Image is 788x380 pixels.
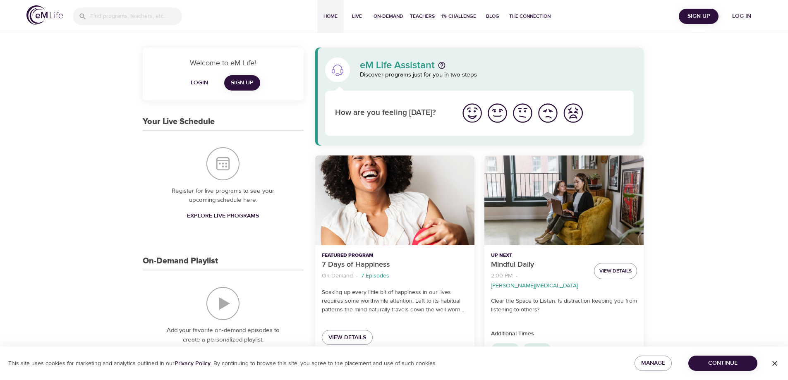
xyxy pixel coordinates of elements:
p: 2:00 PM [491,272,513,280]
span: View Details [599,267,632,275]
span: Live [347,12,367,21]
h3: Your Live Schedule [143,117,215,127]
div: 2:30 PM [523,343,551,356]
span: Sign Up [231,78,254,88]
button: I'm feeling great [460,100,485,126]
a: Sign Up [224,75,260,91]
a: Privacy Policy [175,360,211,367]
img: On-Demand Playlist [206,287,240,320]
p: Register for live programs to see your upcoming schedule here. [159,186,287,205]
img: good [486,102,509,124]
img: great [461,102,484,124]
button: Sign Up [679,9,719,24]
span: The Connection [509,12,551,21]
span: Continue [695,358,751,368]
span: Blog [483,12,503,21]
a: View Details [322,330,373,345]
button: I'm feeling worst [560,100,586,126]
p: Soaking up every little bit of happiness in our lives requires some worthwhile attention. Left to... [322,288,468,314]
img: Your Live Schedule [206,147,240,180]
a: Explore Live Programs [184,208,262,224]
p: Mindful Daily [491,259,587,270]
li: · [356,270,358,282]
button: Continue [688,356,757,371]
p: Up Next [491,252,587,259]
button: Manage [635,356,672,371]
span: Sign Up [682,11,715,22]
p: Discover programs just for you in two steps [360,70,634,80]
p: Featured Program [322,252,468,259]
p: Clear the Space to Listen: Is distraction keeping you from listening to others? [491,297,637,314]
input: Find programs, teachers, etc... [90,7,182,25]
img: logo [26,5,63,25]
span: Home [321,12,340,21]
h3: On-Demand Playlist [143,256,218,266]
span: Manage [641,358,665,368]
span: Explore Live Programs [187,211,259,221]
button: I'm feeling good [485,100,510,126]
li: · [516,270,517,282]
p: Welcome to eM Life! [153,57,294,69]
img: ok [511,102,534,124]
button: View Details [594,263,637,279]
button: Mindful Daily [484,155,644,245]
p: 7 Days of Happiness [322,259,468,270]
nav: breadcrumb [322,270,468,282]
img: worst [562,102,584,124]
p: On-Demand [322,272,353,280]
span: On-Demand [374,12,403,21]
span: Teachers [410,12,435,21]
button: Log in [722,9,762,24]
img: eM Life Assistant [331,63,344,76]
span: Log in [725,11,758,22]
button: I'm feeling ok [510,100,535,126]
p: eM Life Assistant [360,60,435,70]
div: 2:00 PM [491,343,520,356]
span: 1% Challenge [441,12,476,21]
p: How are you feeling [DATE]? [335,107,450,119]
button: I'm feeling bad [535,100,560,126]
p: [PERSON_NAME][MEDICAL_DATA] [491,282,578,290]
span: Login [189,78,209,88]
p: Additional Times [491,330,637,338]
button: Login [186,75,213,91]
button: 7 Days of Happiness [315,155,474,245]
span: View Details [328,332,366,343]
nav: breadcrumb [491,270,587,290]
p: Add your favorite on-demand episodes to create a personalized playlist. [159,326,287,344]
p: 7 Episodes [361,272,389,280]
img: bad [537,102,559,124]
